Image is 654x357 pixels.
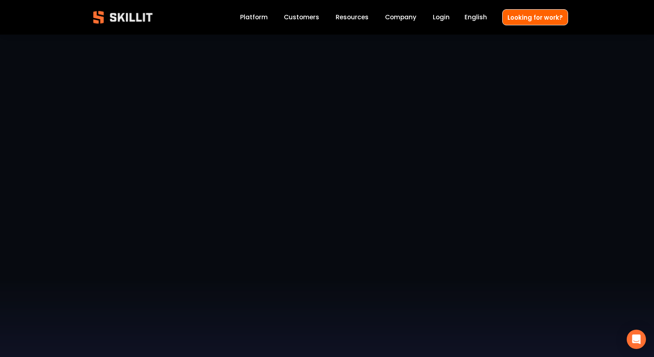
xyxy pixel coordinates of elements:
div: Open Intercom Messenger [627,330,646,349]
a: Platform [240,12,268,23]
iframe: Jack Nix Full Interview Skillit Testimonial [86,78,568,349]
div: language picker [465,12,487,23]
span: Resources [336,12,369,22]
a: Customers [284,12,319,23]
a: folder dropdown [336,12,369,23]
span: English [465,12,487,22]
a: Login [433,12,450,23]
a: Looking for work? [502,9,568,25]
img: Skillit [86,5,159,29]
a: Company [385,12,416,23]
